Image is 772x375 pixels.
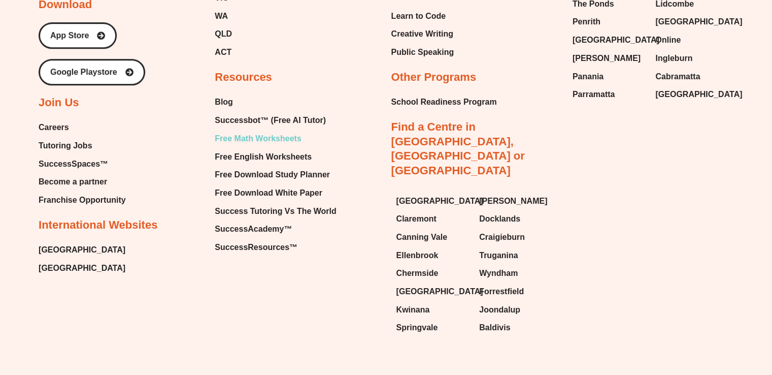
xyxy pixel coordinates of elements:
[391,45,454,60] a: Public Speaking
[396,302,430,318] span: Kwinana
[39,193,126,208] span: Franchise Opportunity
[396,248,469,263] a: Ellenbrook
[391,9,446,24] span: Learn to Code
[479,320,552,335] a: Baldivis
[215,9,301,24] a: WA
[655,14,728,29] a: [GEOGRAPHIC_DATA]
[39,120,126,135] a: Careers
[215,95,233,110] span: Blog
[396,302,469,318] a: Kwinana
[396,211,469,227] a: Claremont
[573,33,659,48] span: [GEOGRAPHIC_DATA]
[215,185,322,201] span: Free Download White Paper
[396,194,469,209] a: [GEOGRAPHIC_DATA]
[39,242,125,258] a: [GEOGRAPHIC_DATA]
[50,32,89,40] span: App Store
[39,218,157,233] h2: International Websites
[391,9,454,24] a: Learn to Code
[573,51,646,66] a: [PERSON_NAME]
[396,194,483,209] span: [GEOGRAPHIC_DATA]
[655,51,692,66] span: Ingleburn
[573,87,615,102] span: Parramatta
[479,230,525,245] span: Craigieburn
[215,222,336,237] a: SuccessAcademy™
[215,222,292,237] span: SuccessAcademy™
[573,33,646,48] a: [GEOGRAPHIC_DATA]
[391,26,453,42] span: Creative Writing
[215,167,336,182] a: Free Download Study Planner
[215,70,272,85] h2: Resources
[479,211,552,227] a: Docklands
[391,70,477,85] h2: Other Programs
[479,248,518,263] span: Truganina
[396,320,469,335] a: Springvale
[215,45,231,60] span: ACT
[396,284,469,299] a: [GEOGRAPHIC_DATA]
[479,284,552,299] a: Forrestfield
[396,284,483,299] span: [GEOGRAPHIC_DATA]
[215,204,336,219] a: Success Tutoring Vs The World
[215,240,336,255] a: SuccessResources™
[50,68,117,76] span: Google Playstore
[603,261,772,375] iframe: Chat Widget
[396,248,439,263] span: Ellenbrook
[396,230,469,245] a: Canning Vale
[479,284,524,299] span: Forrestfield
[479,194,552,209] a: [PERSON_NAME]
[479,302,520,318] span: Joondalup
[479,211,520,227] span: Docklands
[215,167,330,182] span: Free Download Study Planner
[479,266,552,281] a: Wyndham
[39,138,126,153] a: Tutoring Jobs
[655,87,728,102] a: [GEOGRAPHIC_DATA]
[479,248,552,263] a: Truganina
[215,95,336,110] a: Blog
[215,9,228,24] span: WA
[573,87,646,102] a: Parramatta
[479,230,552,245] a: Craigieburn
[215,26,301,42] a: QLD
[573,51,641,66] span: [PERSON_NAME]
[573,69,603,84] span: Panania
[655,33,728,48] a: Online
[215,131,301,146] span: Free Math Worksheets
[655,87,742,102] span: [GEOGRAPHIC_DATA]
[573,69,646,84] a: Panania
[39,120,69,135] span: Careers
[215,131,336,146] a: Free Math Worksheets
[215,113,336,128] a: Successbot™ (Free AI Tutor)
[39,261,125,276] a: [GEOGRAPHIC_DATA]
[655,33,681,48] span: Online
[215,45,301,60] a: ACT
[39,174,126,190] a: Become a partner
[215,240,297,255] span: SuccessResources™
[396,211,437,227] span: Claremont
[573,14,646,29] a: Penrith
[655,51,728,66] a: Ingleburn
[573,14,600,29] span: Penrith
[39,138,92,153] span: Tutoring Jobs
[39,157,108,172] span: SuccessSpaces™
[391,120,525,177] a: Find a Centre in [GEOGRAPHIC_DATA], [GEOGRAPHIC_DATA] or [GEOGRAPHIC_DATA]
[215,149,336,165] a: Free English Worksheets
[39,59,145,85] a: Google Playstore
[391,26,454,42] a: Creative Writing
[479,266,518,281] span: Wyndham
[391,95,497,110] span: School Readiness Program
[479,302,552,318] a: Joondalup
[215,26,232,42] span: QLD
[655,69,700,84] span: Cabramatta
[39,22,117,49] a: App Store
[215,113,326,128] span: Successbot™ (Free AI Tutor)
[479,194,547,209] span: [PERSON_NAME]
[39,157,126,172] a: SuccessSpaces™
[396,230,447,245] span: Canning Vale
[396,266,439,281] span: Chermside
[655,69,728,84] a: Cabramatta
[396,320,438,335] span: Springvale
